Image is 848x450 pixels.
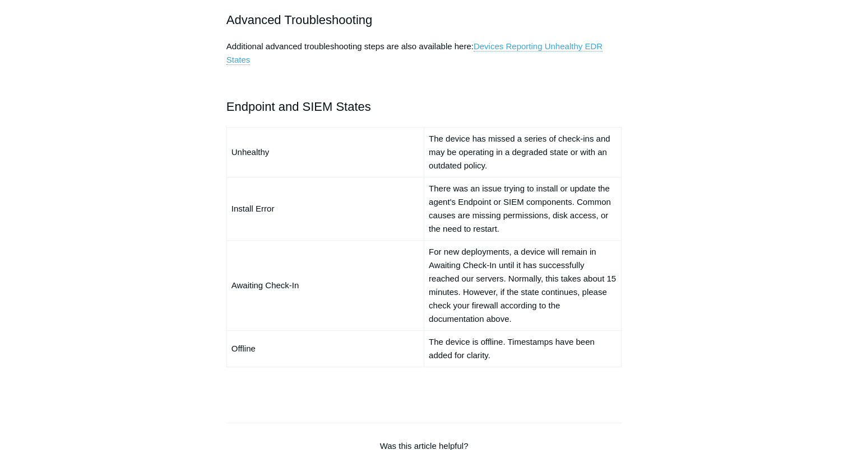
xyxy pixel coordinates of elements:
[226,10,622,30] h2: Advanced Troubleshooting
[226,127,424,177] td: Unhealthy
[226,177,424,240] td: Install Error
[226,97,622,116] h2: Endpoint and SIEM States
[424,330,621,367] td: The device is offline. Timestamps have been added for clarity.
[424,240,621,330] td: For new deployments, a device will remain in Awaiting Check-In until it has successfully reached ...
[226,40,622,67] p: Additional advanced troubleshooting steps are also available here:
[226,240,424,330] td: Awaiting Check-In
[424,127,621,177] td: The device has missed a series of check-ins and may be operating in a degraded state or with an o...
[226,330,424,367] td: Offline
[424,177,621,240] td: There was an issue trying to install or update the agent's Endpoint or SIEM components. Common ca...
[226,41,603,65] a: Devices Reporting Unhealthy EDR States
